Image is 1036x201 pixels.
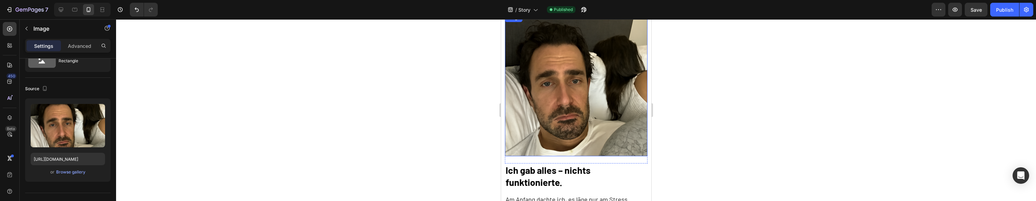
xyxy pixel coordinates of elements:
button: Browse gallery [56,169,86,176]
div: 450 [7,73,17,79]
div: Browse gallery [56,169,85,175]
p: Am Anfang dachte ich, es läge nur am Stress. [4,174,146,186]
h2: Ich gab alles – nichts funktionierte. [4,144,146,170]
span: Save [971,7,982,13]
p: Image [33,24,92,33]
iframe: Design area [501,19,651,201]
p: Advanced [68,42,91,50]
span: Published [554,7,573,13]
div: Publish [996,6,1013,13]
div: Rectangle [59,53,101,69]
p: 7 [45,6,48,14]
button: 7 [3,3,51,17]
button: Publish [990,3,1019,17]
p: Settings [34,42,53,50]
div: Open Intercom Messenger [1013,167,1029,184]
div: Source [25,84,49,94]
input: https://example.com/image.jpg [31,153,105,165]
button: Save [965,3,987,17]
span: Story [518,6,530,13]
span: / [515,6,517,13]
div: Undo/Redo [130,3,158,17]
img: preview-image [31,104,105,147]
div: Beta [5,126,17,131]
span: or [50,168,54,176]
